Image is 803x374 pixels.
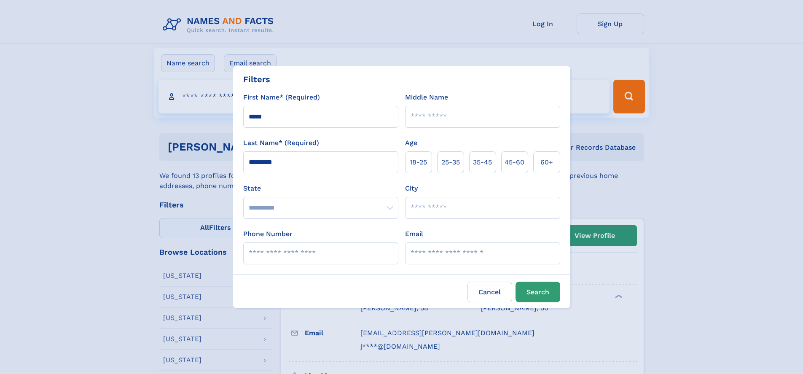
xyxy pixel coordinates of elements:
[467,282,512,302] label: Cancel
[405,138,417,148] label: Age
[243,183,398,194] label: State
[516,282,560,302] button: Search
[243,138,319,148] label: Last Name* (Required)
[243,73,270,86] div: Filters
[441,157,460,167] span: 25‑35
[243,92,320,102] label: First Name* (Required)
[410,157,427,167] span: 18‑25
[405,92,448,102] label: Middle Name
[473,157,492,167] span: 35‑45
[243,229,293,239] label: Phone Number
[505,157,524,167] span: 45‑60
[405,229,423,239] label: Email
[405,183,418,194] label: City
[540,157,553,167] span: 60+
